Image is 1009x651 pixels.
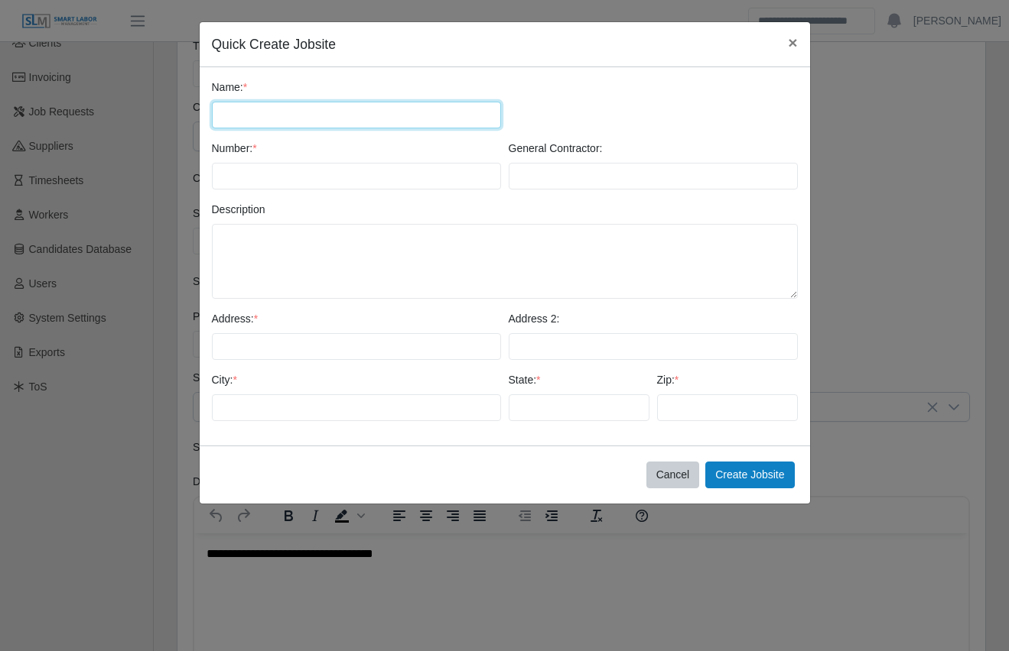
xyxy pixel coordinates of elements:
button: Create Jobsite [705,462,794,488]
label: Address 2: [509,311,560,327]
label: Number: [212,141,257,157]
button: Cancel [646,462,700,488]
span: × [788,34,797,51]
label: Description [212,202,265,218]
label: Address: [212,311,259,327]
h5: Quick Create Jobsite [212,34,336,54]
button: × [776,22,809,63]
body: Rich Text Area. Press ALT-0 for help. [12,12,762,29]
label: State: [509,372,541,388]
label: General Contractor: [509,141,603,157]
label: Name: [212,79,248,96]
label: Zip: [657,372,679,388]
label: City: [212,372,237,388]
